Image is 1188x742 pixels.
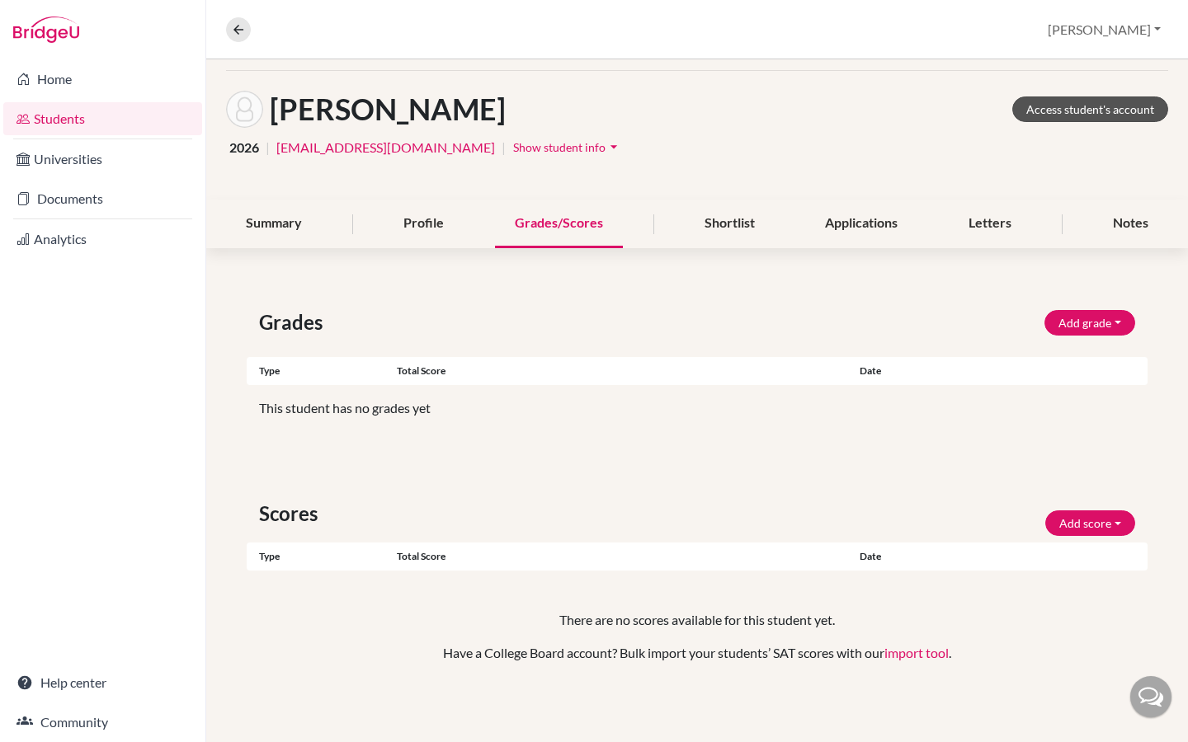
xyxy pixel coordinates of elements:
span: | [266,138,270,157]
div: Summary [226,200,322,248]
img: Ousmane Cisse's avatar [226,91,263,128]
a: Students [3,102,202,135]
div: Date [847,364,1072,378]
a: import tool [884,645,949,660]
p: This student has no grades yet [259,398,1135,418]
a: Analytics [3,223,202,256]
div: Date [847,549,997,564]
i: arrow_drop_down [606,139,622,155]
div: Type [247,549,397,564]
a: Community [3,706,202,739]
button: Add score [1045,510,1135,536]
div: Profile [384,200,464,248]
a: Access student's account [1012,96,1168,122]
span: 2026 [229,138,259,157]
img: Bridge-U [13,16,79,43]
div: Notes [1093,200,1168,248]
a: [EMAIL_ADDRESS][DOMAIN_NAME] [276,138,495,157]
h1: [PERSON_NAME] [270,92,506,127]
div: Total score [397,364,847,378]
a: Universities [3,143,202,176]
div: Applications [805,200,917,248]
p: There are no scores available for this student yet. [299,610,1096,630]
a: Help center [3,666,202,699]
button: Add grade [1044,310,1135,336]
button: Show student infoarrow_drop_down [512,134,623,160]
a: Home [3,63,202,96]
a: Documents [3,182,202,215]
div: Grades/Scores [495,200,623,248]
div: Letters [949,200,1031,248]
div: Total score [397,549,847,564]
span: Help [38,12,72,26]
p: Have a College Board account? Bulk import your students’ SAT scores with our . [299,643,1096,663]
span: | [502,138,506,157]
div: Type [247,364,397,378]
span: Show student info [513,140,606,154]
button: [PERSON_NAME] [1040,14,1168,45]
span: Grades [259,308,329,337]
div: Shortlist [685,200,775,248]
span: Scores [259,499,324,528]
